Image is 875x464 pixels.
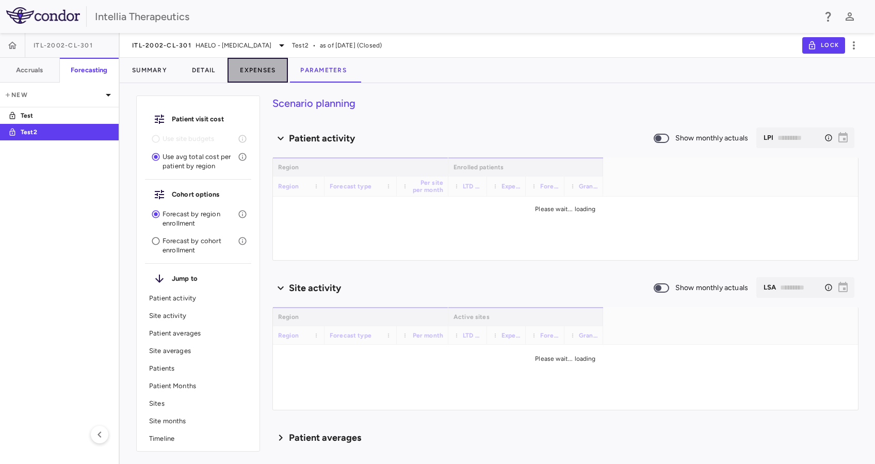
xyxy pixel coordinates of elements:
svg: Use an average monthly cost for each forecasted patient to calculate investigator fees [238,152,247,162]
button: Detail [180,58,228,83]
div: Forecast by region enrollment [145,205,251,232]
button: Lock [802,37,845,54]
h6: LPI [764,133,773,142]
div: Cohort options [145,184,251,205]
span: Show monthly actuals [675,133,748,144]
svg: Enter a percentage allocation to estimate cohort split for enrollment [238,210,247,219]
div: Patients [145,360,251,377]
h6: Patient visit cost [172,115,243,124]
span: Test2 [292,41,309,50]
h6: Patient averages [289,431,361,445]
button: Parameters [288,58,359,83]
button: Expenses [228,58,288,83]
span: HAELO - [MEDICAL_DATA] [196,41,271,50]
h4: Scenario planning [272,95,858,111]
div: Site activity [145,307,251,325]
h6: Site activity [289,281,341,295]
span: • [313,41,316,50]
div: Patient Months [145,377,251,395]
p: Patient activity [149,294,247,303]
div: Jump to [145,268,251,290]
p: Site averages [149,346,247,356]
button: Summary [120,58,180,83]
p: Patients [149,364,247,373]
div: Site months [145,412,251,430]
p: Timeline [149,434,247,443]
p: Patient Months [149,381,247,391]
p: Forecast by cohort enrollment [163,236,238,255]
div: Patient activity [145,290,251,307]
p: Site activity [149,311,247,321]
div: Patient averages [145,325,251,342]
p: Test [21,111,97,120]
p: New [4,90,102,100]
span: Please wait... loading [535,205,595,213]
li: To use site budgets, you must enter enrollment by cohort for accuracy [145,130,251,148]
div: Patient visit cost [145,108,251,130]
p: Site months [149,417,247,426]
p: Test2 [21,127,97,137]
img: logo-full-SnFGN8VE.png [6,7,80,24]
h6: Forecasting [71,66,108,75]
div: Sites [145,395,251,412]
svg: Enter enrollment curves by Cohort+Region combination [238,236,247,246]
div: Timeline [145,430,251,447]
div: Select the month to which you want to forecast patients. This does not affect the overall trial t... [824,134,833,142]
h6: Jump to [172,274,243,283]
p: Sites [149,399,247,408]
div: Use avg total cost per patient by region [145,148,251,175]
div: Intellia Therapeutics [95,9,815,24]
span: as of [DATE] (Closed) [320,41,382,50]
span: Please wait... loading [535,355,595,362]
span: ITL-2002-CL-301 [132,41,191,50]
p: Use avg total cost per patient by region [163,152,238,171]
h6: Accruals [16,66,43,75]
h6: Patient activity [289,132,355,146]
div: Forecast by cohort enrollment [145,232,251,259]
h6: Cohort options [172,190,243,199]
div: Site averages [145,342,251,360]
p: Patient averages [149,329,247,338]
p: Forecast by region enrollment [163,210,238,228]
h6: LSA [764,283,776,292]
div: Select the month to which you want to forecast sites. This does not affect the overall trial time... [824,283,833,292]
span: ITL-2002-CL-301 [34,41,93,50]
span: Show monthly actuals [675,282,748,294]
